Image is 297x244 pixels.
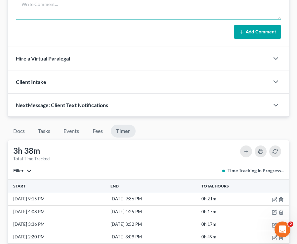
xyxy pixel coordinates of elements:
a: Events [58,125,84,138]
span: 0h 21m [201,196,216,201]
td: [DATE] 2:20 PM [8,231,109,243]
th: Start [8,180,109,193]
a: Timer [111,125,136,138]
div: 3h 38m [13,145,50,156]
a: Fees [87,125,108,138]
span: Filter [13,168,23,174]
div: Time Tracking In Progress... [222,167,284,174]
th: Total Hours [200,180,289,193]
button: Filter [13,169,31,173]
span: 0h 17m [201,222,216,227]
td: [DATE] 4:25 PM [109,205,200,218]
th: End [109,180,200,193]
a: Tasks [33,125,56,138]
span: Client Intake [16,79,46,85]
div: Total Time Tracked [13,156,50,162]
td: [DATE] 3:36 PM [8,218,109,231]
td: [DATE] 4:08 PM [8,205,109,218]
span: Hire a Virtual Paralegal [16,55,70,61]
td: [DATE] 9:36 PM [109,193,200,205]
td: [DATE] 3:09 PM [109,231,200,243]
span: 0h 17m [201,209,216,214]
td: [DATE] 3:52 PM [109,218,200,231]
td: [DATE] 9:15 PM [8,193,109,205]
button: Add Comment [234,25,281,39]
span: NextMessage: Client Text Notifications [16,102,108,108]
span: 2 [288,222,293,227]
iframe: Intercom live chat [275,222,290,237]
a: Docs [8,125,30,138]
span: 0h 49m [201,234,216,239]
